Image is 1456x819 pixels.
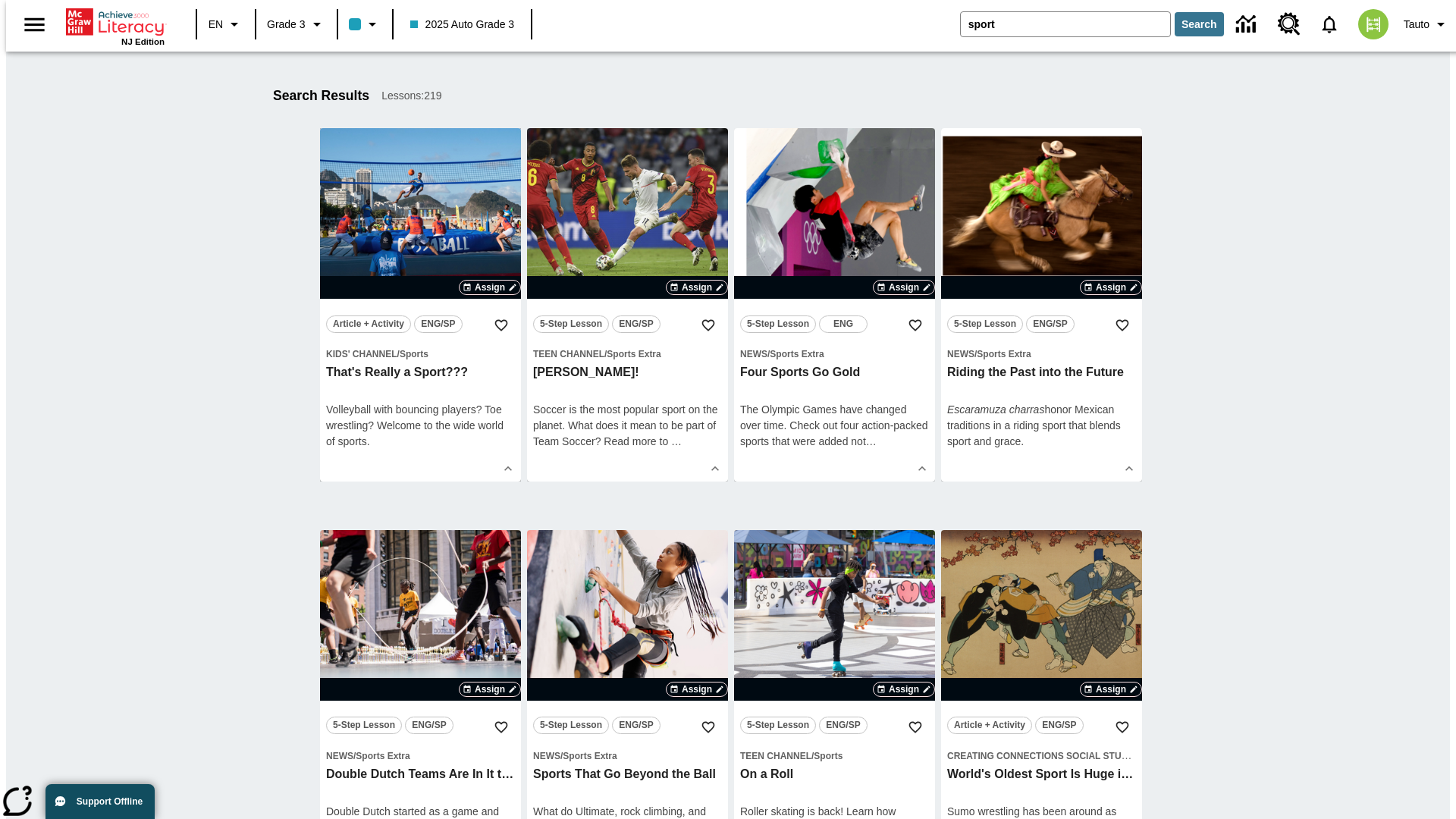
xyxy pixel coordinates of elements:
[770,349,824,359] span: Sports Extra
[977,349,1031,359] span: Sports Extra
[740,748,929,764] span: Topic: Teen Channel/Sports
[209,17,223,33] span: EN
[1175,12,1224,36] button: Search
[326,717,402,734] button: 5-Step Lesson
[261,11,332,38] button: Grade: Grade 3, Select a grade
[1227,4,1269,45] a: Data Center
[410,17,515,33] span: 2025 Auto Grade 3
[954,717,1025,733] span: Article + Activity
[961,12,1170,36] input: search field
[527,128,728,482] div: lesson details
[475,281,505,294] span: Assign
[414,315,463,333] button: ENG/SP
[202,11,250,38] button: Language: EN, Select a language
[1026,315,1075,333] button: ENG/SP
[459,280,521,295] button: Assign Choose Dates
[740,751,811,761] span: Teen Channel
[947,315,1023,333] button: 5-Step Lesson
[121,37,165,46] span: NJ Edition
[326,349,397,359] span: Kids' Channel
[400,349,428,359] span: Sports
[747,316,809,332] span: 5-Step Lesson
[873,682,935,697] button: Assign Choose Dates
[533,365,722,381] h3: G-O-O-A-L!
[533,346,722,362] span: Topic: Teen Channel/Sports Extra
[333,316,404,332] span: Article + Activity
[497,457,519,480] button: Show Details
[826,717,860,733] span: ENG/SP
[66,7,165,37] a: Home
[902,312,929,339] button: Add to Favorites
[326,751,353,761] span: News
[267,17,306,33] span: Grade 3
[619,717,653,733] span: ENG/SP
[488,714,515,741] button: Add to Favorites
[397,349,400,359] span: /
[421,316,455,332] span: ENG/SP
[607,349,661,359] span: Sports Extra
[1398,11,1456,38] button: Profile/Settings
[863,435,866,447] span: t
[1404,17,1429,33] span: Tauto
[704,457,726,480] button: Show Details
[889,281,919,294] span: Assign
[873,280,935,295] button: Assign Choose Dates
[1080,682,1142,697] button: Assign Choose Dates
[540,316,602,332] span: 5-Step Lesson
[695,312,722,339] button: Add to Favorites
[1080,280,1142,295] button: Assign Choose Dates
[12,2,57,47] button: Open side menu
[612,717,661,734] button: ENG/SP
[682,281,712,294] span: Assign
[45,784,155,819] button: Support Offline
[947,346,1136,362] span: Topic: News/Sports Extra
[1109,714,1136,741] button: Add to Favorites
[533,751,560,761] span: News
[356,751,409,761] span: Sports Extra
[974,349,977,359] span: /
[320,128,521,482] div: lesson details
[947,767,1136,783] h3: World's Oldest Sport Is Huge in Japan
[326,315,411,333] button: Article + Activity
[947,748,1136,764] span: Topic: Creating Connections Social Studies/World History II
[459,682,521,697] button: Assign Choose Dates
[1096,281,1126,294] span: Assign
[666,682,728,697] button: Assign Choose Dates
[1310,5,1349,44] a: Notifications
[475,682,505,696] span: Assign
[1269,4,1310,45] a: Resource Center, Will open in new tab
[954,316,1016,332] span: 5-Step Lesson
[343,11,388,38] button: Class color is light blue. Change class color
[604,349,607,359] span: /
[740,346,929,362] span: Topic: News/Sports Extra
[533,748,722,764] span: Topic: News/Sports Extra
[747,717,809,733] span: 5-Step Lesson
[947,403,1044,416] em: Escaramuza charras
[947,349,974,359] span: News
[66,5,165,46] div: Home
[1349,5,1398,44] button: Select a new avatar
[947,402,1136,450] p: honor Mexican traditions in a riding sport that blends sport and grace.
[947,365,1136,381] h3: Riding the Past into the Future
[889,682,919,696] span: Assign
[740,315,816,333] button: 5-Step Lesson
[612,315,661,333] button: ENG/SP
[1042,717,1076,733] span: ENG/SP
[695,714,722,741] button: Add to Favorites
[1035,717,1084,734] button: ENG/SP
[740,767,929,783] h3: On a Roll
[767,349,770,359] span: /
[533,349,604,359] span: Teen Channel
[326,748,515,764] span: Topic: News/Sports Extra
[1118,457,1141,480] button: Show Details
[833,316,853,332] span: ENG
[405,717,453,734] button: ENG/SP
[740,402,929,450] div: The Olympic Games have changed over time. Check out four action-packed sports that were added no
[560,751,563,761] span: /
[819,717,868,734] button: ENG/SP
[533,717,609,734] button: 5-Step Lesson
[740,365,929,381] h3: Four Sports Go Gold
[819,315,868,333] button: ENG
[326,365,515,381] h3: That's Really a Sport???
[563,751,617,761] span: Sports Extra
